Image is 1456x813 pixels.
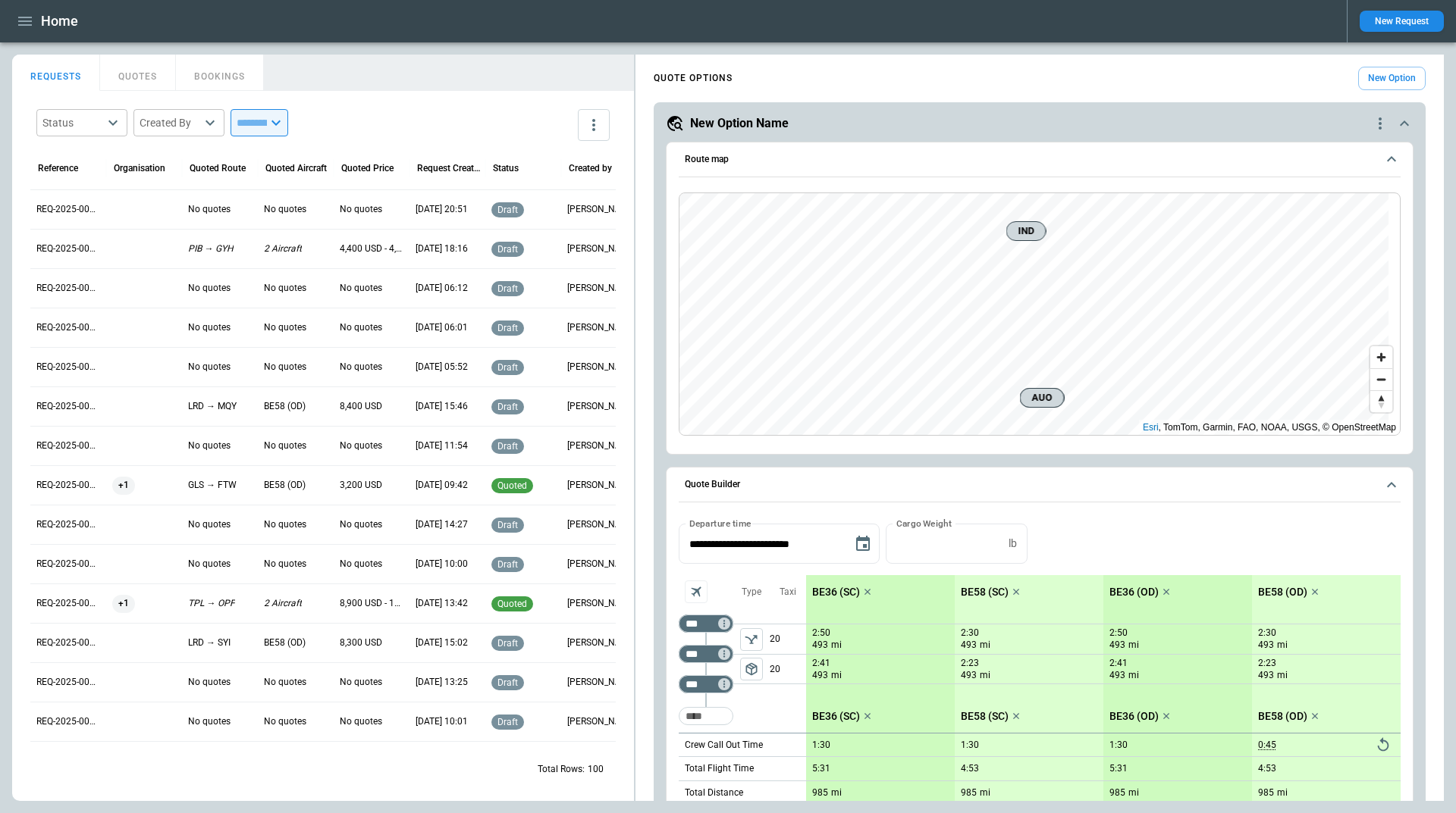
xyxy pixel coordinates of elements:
[1027,390,1058,405] span: AUO
[416,479,468,492] p: 09/11/2025 09:42
[690,115,789,132] h5: New Option Name
[567,518,631,531] p: Ben Gundermann
[494,638,521,649] span: draft
[740,658,763,680] button: left aligned
[567,597,631,610] p: Ben Gundermann
[567,479,631,492] p: George O'Bryan
[494,599,530,609] span: quoted
[1277,639,1288,652] p: mi
[654,75,733,82] h4: QUOTE OPTIONS
[416,400,468,413] p: 09/11/2025 15:46
[679,614,733,633] div: Not found
[567,282,631,295] p: Cady Howell
[41,12,78,30] h1: Home
[36,400,100,413] p: REQ-2025-000273
[264,518,306,531] p: No quotes
[685,786,743,799] p: Total Distance
[1258,763,1276,774] p: 4:53
[1258,586,1307,599] p: BE58 (OD)
[685,155,729,164] h6: Route map
[685,762,754,775] p: Total Flight Time
[494,677,521,688] span: draft
[416,518,468,531] p: 09/08/2025 14:27
[264,439,306,452] p: No quotes
[666,114,1414,133] button: New Option Namequote-option-actions
[417,163,482,174] div: Request Created At (UTC-05:00)
[188,203,231,216] p: No quotes
[188,518,231,531] p: No quotes
[812,669,828,682] p: 493
[1143,420,1396,435] div: , TomTom, Garmin, FAO, NOAA, USGS, © OpenStreetMap
[188,400,237,413] p: LRD → MQY
[1109,627,1128,639] p: 2:50
[36,321,100,334] p: REQ-2025-000275
[1277,786,1288,799] p: mi
[188,636,231,649] p: LRD → SYI
[494,559,521,570] span: draft
[685,739,763,752] p: Crew Call Out Time
[961,787,977,799] p: 985
[1143,422,1159,433] a: Esri
[36,203,100,216] p: REQ-2025-000278
[340,636,382,649] p: 8,300 USD
[1128,639,1139,652] p: mi
[744,661,759,677] span: package_2
[567,321,631,334] p: Cady Howell
[494,323,521,333] span: draft
[264,400,306,413] p: BE58 (OD)
[1360,11,1444,32] button: New Request
[812,658,830,669] p: 2:41
[567,361,631,374] p: Cady Howell
[38,163,78,174] div: Reference
[340,242,403,255] p: 4,400 USD - 4,500 USD
[188,558,231,571] p: No quotes
[493,163,519,174] div: Status
[831,669,842,682] p: mi
[1128,669,1139,682] p: mi
[689,517,752,530] label: Departure time
[264,558,306,571] p: No quotes
[176,55,264,91] button: BOOKINGS
[341,163,394,174] div: Quoted Price
[1258,740,1276,751] p: 0:45
[12,55,100,91] button: REQUESTS
[340,676,382,689] p: No quotes
[685,580,708,603] span: Aircraft selection
[1109,710,1159,723] p: BE36 (OD)
[831,639,842,652] p: mi
[112,466,135,505] span: +1
[36,439,100,452] p: REQ-2025-000272
[114,163,165,174] div: Organisation
[1358,67,1426,90] button: New Option
[188,479,237,492] p: GLS → FTW
[340,203,382,216] p: No quotes
[1370,390,1392,412] button: Reset bearing to north
[1258,639,1274,652] p: 493
[494,244,521,255] span: draft
[36,282,100,295] p: REQ-2025-000276
[1109,669,1125,682] p: 493
[494,362,521,373] span: draft
[961,763,979,774] p: 4:53
[679,192,1401,436] div: Route map
[264,282,306,295] p: No quotes
[961,586,1009,599] p: BE58 (SC)
[36,636,100,649] p: REQ-2025-000267
[1109,586,1159,599] p: BE36 (OD)
[812,740,830,751] p: 1:30
[264,676,306,689] p: No quotes
[961,740,979,751] p: 1:30
[264,597,302,610] p: 2 Aircraft
[36,479,100,492] p: REQ-2025-000271
[494,205,521,215] span: draft
[264,715,306,728] p: No quotes
[567,439,631,452] p: George O'Bryan
[679,142,1401,177] button: Route map
[1109,658,1128,669] p: 2:41
[264,361,306,374] p: No quotes
[416,361,468,374] p: 09/12/2025 05:52
[416,321,468,334] p: 09/12/2025 06:01
[1109,639,1125,652] p: 493
[36,597,100,610] p: REQ-2025-000268
[679,707,733,725] div: Too short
